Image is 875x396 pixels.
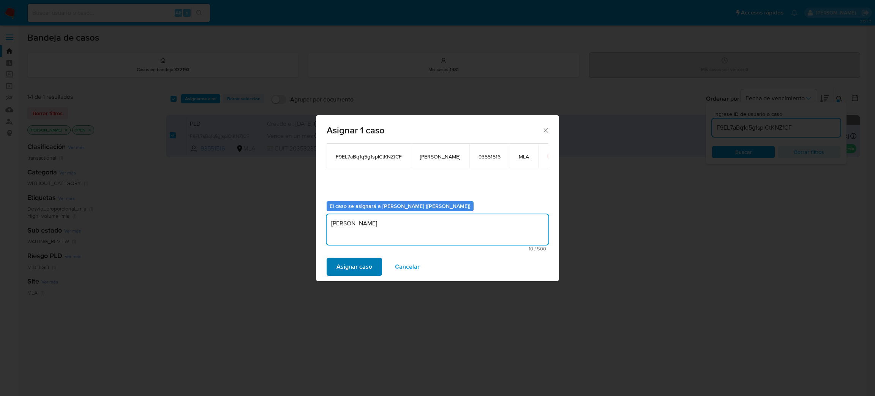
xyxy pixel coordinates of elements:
[327,126,542,135] span: Asignar 1 caso
[316,115,559,281] div: assign-modal
[547,152,556,161] button: icon-button
[336,153,402,160] span: F9EL7aBq1q5g1splCtKNZfCF
[336,258,372,275] span: Asignar caso
[519,153,529,160] span: MLA
[385,258,430,276] button: Cancelar
[330,202,471,210] b: El caso se asignará a [PERSON_NAME] ([PERSON_NAME])
[327,214,548,245] textarea: [PERSON_NAME]
[420,153,460,160] span: [PERSON_NAME]
[329,246,546,251] span: Máximo 500 caracteres
[327,258,382,276] button: Asignar caso
[395,258,420,275] span: Cancelar
[542,127,549,133] button: Cerrar ventana
[479,153,501,160] span: 93551516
